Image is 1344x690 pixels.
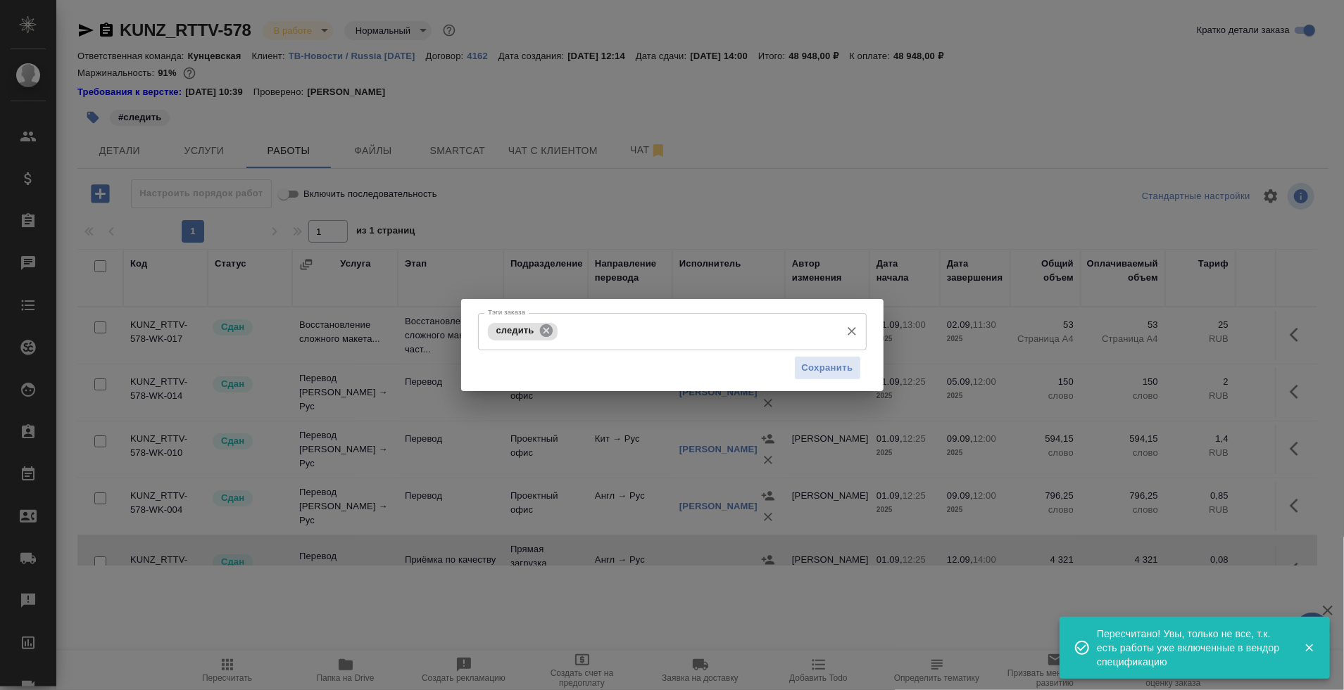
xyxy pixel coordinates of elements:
[488,323,558,340] div: следить
[1295,641,1324,654] button: Закрыть
[794,356,861,381] button: Сохранить
[488,325,543,336] span: следить
[802,360,853,376] span: Сохранить
[842,321,862,341] button: Очистить
[1097,627,1283,669] div: Пересчитано! Увы, только не все, т.к. есть работы уже включенные в вендор спецификацию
